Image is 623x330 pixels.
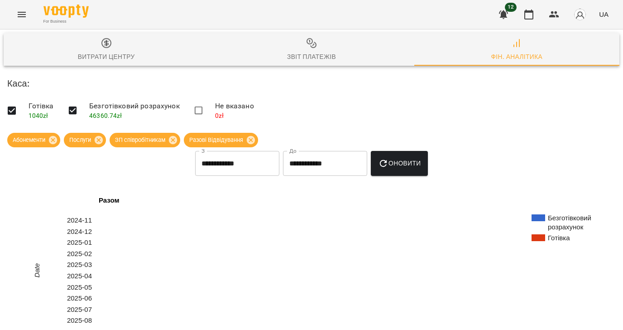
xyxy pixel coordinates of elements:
[599,10,609,19] span: UA
[29,101,54,112] span: Готівка
[67,306,92,313] text: 2025-07
[215,101,254,112] span: Не вказано
[67,216,92,224] text: 2024-11
[64,133,106,147] div: Послуги
[574,8,586,21] img: avatar_s.png
[7,136,51,144] span: Абонементи
[548,223,584,231] text: розрахунок
[110,136,171,144] span: ЗП співробітникам
[67,250,92,257] text: 2025-02
[67,283,92,291] text: 2025-05
[491,51,543,62] div: Фін. Аналітика
[548,234,570,242] text: Готівка
[7,77,616,91] h6: Каса :
[64,136,96,144] span: Послуги
[29,112,48,119] span: 1040 zł
[548,214,591,222] text: Безготівковий
[67,295,92,302] text: 2025-06
[33,263,41,278] text: Date
[89,101,180,112] span: Безготівковий розрахунок
[505,3,517,12] span: 12
[7,133,60,147] div: Абонементи
[184,136,249,144] span: Разові Відвідування
[67,317,92,325] text: 2025-08
[287,51,336,62] div: Звіт платежів
[595,6,612,23] button: UA
[378,158,421,169] span: Оновити
[184,133,258,147] div: Разові Відвідування
[67,272,92,280] text: 2025-04
[43,5,89,18] img: Voopty Logo
[110,133,180,147] div: ЗП співробітникам
[67,228,92,235] text: 2024-12
[89,112,122,119] span: 46360.74 zł
[67,239,92,247] text: 2025-01
[11,4,33,25] button: Menu
[371,151,428,176] button: Оновити
[99,196,119,204] text: Разом
[67,261,92,269] text: 2025-03
[215,112,224,119] span: 0 zł
[78,51,135,62] div: Витрати центру
[43,19,89,24] span: For Business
